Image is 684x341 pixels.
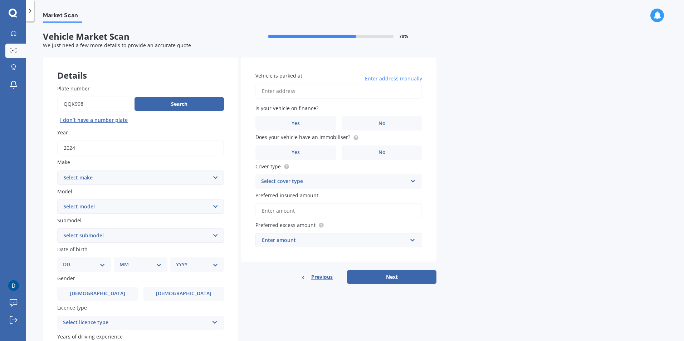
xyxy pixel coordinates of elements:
input: YYYY [57,140,224,155]
button: Next [347,270,436,284]
span: 70 % [399,34,408,39]
span: Enter address manually [365,75,422,82]
span: Preferred insured amount [255,192,318,199]
span: Yes [292,149,300,155]
div: Select cover type [261,177,407,186]
span: Submodel [57,217,82,224]
span: Years of driving experience [57,333,123,340]
span: Plate number [57,85,90,92]
span: Date of birth [57,246,88,253]
div: Enter amount [262,236,407,244]
div: Details [43,58,238,79]
span: Year [57,129,68,136]
button: I don’t have a number plate [57,114,131,126]
div: Select licence type [63,318,209,327]
input: Enter address [255,84,422,99]
span: Make [57,159,70,166]
span: Vehicle Market Scan [43,31,240,42]
span: Licence type [57,304,87,311]
span: [DEMOGRAPHIC_DATA] [156,291,211,297]
span: No [378,120,386,127]
span: Previous [311,272,333,282]
span: Does your vehicle have an immobiliser? [255,134,350,141]
span: Model [57,188,72,195]
span: Vehicle is parked at [255,72,302,79]
span: Gender [57,275,75,282]
span: Is your vehicle on finance? [255,105,318,112]
span: Yes [292,120,300,127]
input: Enter plate number [57,97,132,112]
span: [DEMOGRAPHIC_DATA] [70,291,125,297]
span: Cover type [255,163,281,170]
span: Preferred excess amount [255,222,316,228]
span: No [378,149,386,155]
button: Search [135,97,224,111]
span: Market Scan [43,12,82,21]
img: ACg8ocLTUqmk3OJAguoJZfxpt4q133FZK7cDEKzqp0MNHcAOCk79uQ=s96-c [8,280,19,291]
input: Enter amount [255,203,422,218]
span: We just need a few more details to provide an accurate quote [43,42,191,49]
